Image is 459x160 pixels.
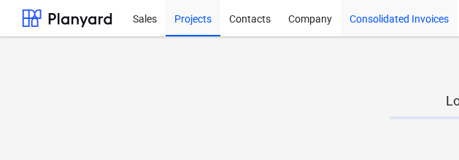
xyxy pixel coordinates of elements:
[386,90,459,160] iframe: Chat Widget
